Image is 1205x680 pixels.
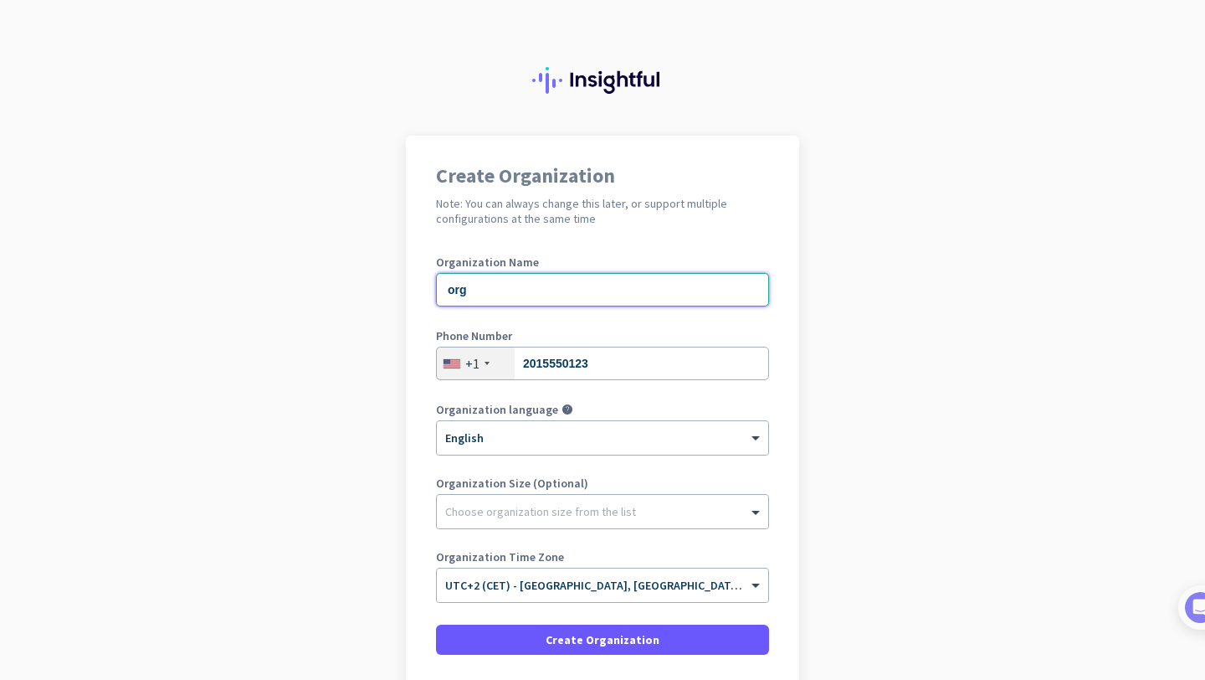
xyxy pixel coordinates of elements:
button: Create Organization [436,625,769,655]
h1: Create Organization [436,166,769,186]
h2: Note: You can always change this later, or support multiple configurations at the same time [436,196,769,226]
input: 201-555-0123 [436,347,769,380]
i: help [561,404,573,415]
span: Create Organization [546,631,659,648]
label: Organization language [436,404,558,415]
div: +1 [465,355,479,372]
label: Phone Number [436,330,769,342]
img: Insightful [532,67,673,94]
label: Organization Time Zone [436,551,769,563]
label: Organization Size (Optional) [436,477,769,489]
input: What is the name of your organization? [436,273,769,307]
label: Organization Name [436,256,769,268]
